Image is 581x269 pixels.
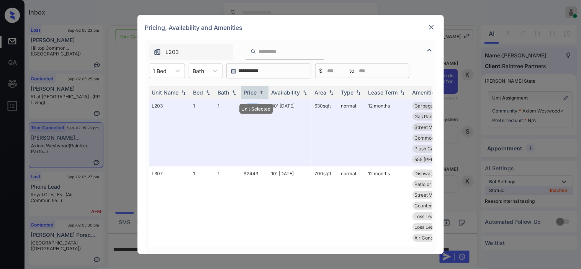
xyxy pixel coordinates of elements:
[215,166,241,245] td: 1
[415,171,440,176] span: Dishwasher
[312,166,338,245] td: 700 sqft
[399,90,406,95] img: sorting
[312,99,338,166] td: 630 sqft
[415,203,453,209] span: Countertops - Q...
[415,157,471,162] span: 555 [PERSON_NAME] Bu...
[272,89,300,96] div: Availability
[241,99,268,166] td: $2355
[250,48,256,55] img: icon-zuma
[244,89,257,96] div: Price
[327,90,335,95] img: sorting
[355,90,362,95] img: sorting
[154,48,161,56] img: icon-zuma
[415,135,458,141] span: Common Area Pla...
[190,166,215,245] td: 1
[152,89,179,96] div: Unit Name
[425,46,434,55] img: icon-zuma
[215,99,241,166] td: 1
[415,114,438,119] span: Gas Range
[149,166,190,245] td: L307
[218,89,229,96] div: Bath
[315,89,327,96] div: Area
[268,166,312,245] td: 10' [DATE]
[415,103,455,109] span: Garbage Disposa...
[412,89,438,96] div: Amenities
[415,181,451,187] span: Patio or Balcon...
[204,90,212,95] img: sorting
[365,99,409,166] td: 12 months
[341,89,354,96] div: Type
[190,99,215,166] td: 1
[415,192,440,198] span: Street View
[428,23,435,31] img: close
[268,99,312,166] td: 30' [DATE]
[301,90,309,95] img: sorting
[350,67,355,75] span: to
[415,235,450,241] span: Air Conditionin...
[415,146,453,152] span: Plush Carpeting...
[180,90,187,95] img: sorting
[415,224,451,230] span: Loss Leader $70
[137,15,444,40] div: Pricing, Availability and Amenities
[230,90,238,95] img: sorting
[319,67,323,75] span: $
[338,166,365,245] td: normal
[415,214,455,219] span: Loss Leader $20...
[241,166,268,245] td: $2443
[149,99,190,166] td: L203
[193,89,203,96] div: Bed
[368,89,398,96] div: Lease Term
[338,99,365,166] td: normal
[258,90,265,95] img: sorting
[415,124,440,130] span: Street View
[365,166,409,245] td: 12 months
[166,48,179,56] span: L203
